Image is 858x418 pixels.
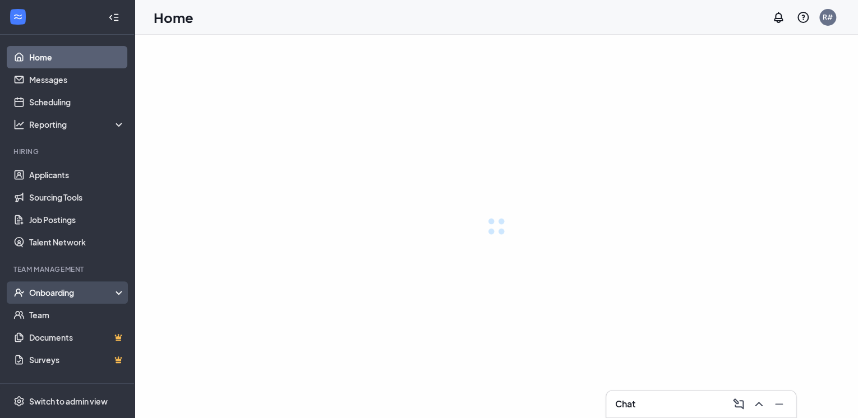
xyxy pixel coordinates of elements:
[29,208,125,231] a: Job Postings
[29,46,125,68] a: Home
[769,395,787,413] button: Minimize
[29,349,125,371] a: SurveysCrown
[108,12,119,23] svg: Collapse
[772,397,786,411] svg: Minimize
[13,264,123,274] div: Team Management
[749,395,767,413] button: ChevronUp
[29,326,125,349] a: DocumentsCrown
[29,304,125,326] a: Team
[796,11,810,24] svg: QuestionInfo
[13,396,25,407] svg: Settings
[29,186,125,208] a: Sourcing Tools
[772,11,785,24] svg: Notifications
[823,12,833,22] div: R#
[29,91,125,113] a: Scheduling
[615,398,635,410] h3: Chat
[728,395,746,413] button: ComposeMessage
[154,8,193,27] h1: Home
[13,382,123,392] div: Payroll
[29,119,126,130] div: Reporting
[13,119,25,130] svg: Analysis
[29,396,108,407] div: Switch to admin view
[12,11,24,22] svg: WorkstreamLogo
[13,147,123,156] div: Hiring
[752,397,765,411] svg: ChevronUp
[29,68,125,91] a: Messages
[29,287,126,298] div: Onboarding
[29,231,125,253] a: Talent Network
[13,287,25,298] svg: UserCheck
[29,164,125,186] a: Applicants
[732,397,745,411] svg: ComposeMessage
